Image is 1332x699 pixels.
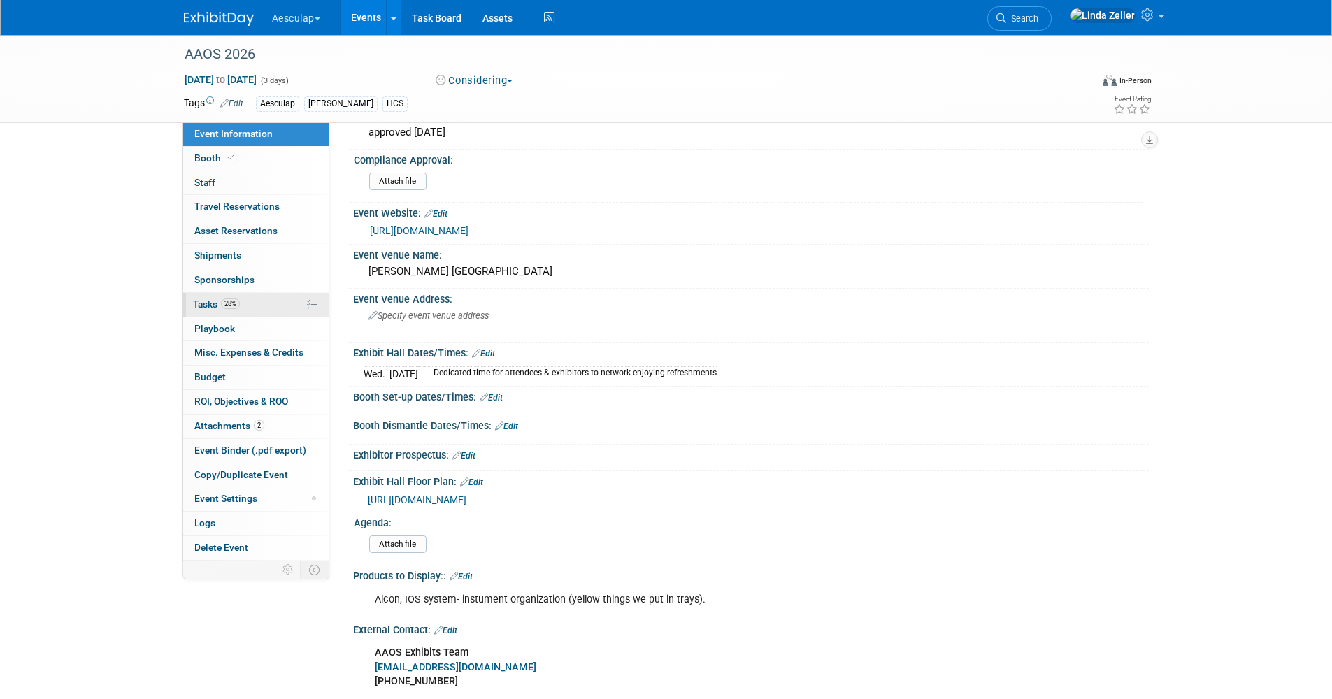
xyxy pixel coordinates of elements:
[259,76,289,85] span: (3 days)
[312,496,316,500] span: Modified Layout
[193,298,240,310] span: Tasks
[180,42,1070,67] div: AAOS 2026
[183,487,329,511] a: Event Settings
[460,477,483,487] a: Edit
[425,366,717,381] td: Dedicated time for attendees & exhibitors to network enjoying refreshments
[183,536,329,560] a: Delete Event
[220,99,243,108] a: Edit
[1070,8,1136,23] img: Linda Zeller
[183,366,329,389] a: Budget
[183,512,329,535] a: Logs
[431,73,518,88] button: Considering
[183,390,329,414] a: ROI, Objectives & ROO
[214,74,227,85] span: to
[364,366,389,381] td: Wed.
[353,387,1149,405] div: Booth Set-up Dates/Times:
[183,244,329,268] a: Shipments
[370,225,468,236] a: [URL][DOMAIN_NAME]
[382,96,408,111] div: HCS
[183,293,329,317] a: Tasks28%
[353,289,1149,306] div: Event Venue Address:
[300,561,329,579] td: Toggle Event Tabs
[183,317,329,341] a: Playbook
[424,209,447,219] a: Edit
[194,128,273,139] span: Event Information
[194,250,241,261] span: Shipments
[194,420,264,431] span: Attachments
[183,219,329,243] a: Asset Reservations
[183,171,329,195] a: Staff
[353,203,1149,221] div: Event Website:
[184,73,257,86] span: [DATE] [DATE]
[353,471,1149,489] div: Exhibit Hall Floor Plan:
[184,96,243,112] td: Tags
[221,298,240,309] span: 28%
[183,147,329,171] a: Booth
[183,415,329,438] a: Attachments2
[472,349,495,359] a: Edit
[1103,75,1117,86] img: Format-Inperson.png
[194,542,248,553] span: Delete Event
[276,561,301,579] td: Personalize Event Tab Strip
[194,152,237,164] span: Booth
[194,347,303,358] span: Misc. Expenses & Credits
[353,343,1149,361] div: Exhibit Hall Dates/Times:
[194,469,288,480] span: Copy/Duplicate Event
[194,445,306,456] span: Event Binder (.pdf export)
[304,96,378,111] div: [PERSON_NAME]
[254,420,264,431] span: 2
[194,396,288,407] span: ROI, Objectives & ROO
[364,261,1138,282] div: [PERSON_NAME] [GEOGRAPHIC_DATA]
[353,565,1149,584] div: Products to Display::
[256,96,299,111] div: Aesculap
[354,150,1143,167] div: Compliance Approval:
[1113,96,1151,103] div: Event Rating
[353,245,1149,262] div: Event Venue Name:
[365,586,995,614] div: Aicon, IOS system- instument organization (yellow things we put in trays).
[183,195,329,219] a: Travel Reservations
[353,415,1149,433] div: Booth Dismantle Dates/Times:
[354,512,1143,530] div: Agenda:
[194,201,280,212] span: Travel Reservations
[1119,75,1152,86] div: In-Person
[183,122,329,146] a: Event Information
[495,421,518,431] a: Edit
[987,6,1052,31] a: Search
[353,619,1149,637] div: External Contact:
[194,274,255,285] span: Sponsorships
[375,675,458,687] b: [PHONE_NUMBER]
[194,371,226,382] span: Budget
[194,493,257,504] span: Event Settings
[450,572,473,582] a: Edit
[452,451,475,461] a: Edit
[183,439,329,463] a: Event Binder (.pdf export)
[368,494,466,505] a: [URL][DOMAIN_NAME]
[184,12,254,26] img: ExhibitDay
[194,177,215,188] span: Staff
[1008,73,1152,94] div: Event Format
[375,647,468,658] b: AAOS Exhibits Team
[227,154,234,161] i: Booth reservation complete
[480,393,503,403] a: Edit
[183,463,329,487] a: Copy/Duplicate Event
[183,341,329,365] a: Misc. Expenses & Credits
[364,122,1138,143] div: approved [DATE]
[375,661,536,673] a: [EMAIL_ADDRESS][DOMAIN_NAME]
[183,268,329,292] a: Sponsorships
[434,626,457,635] a: Edit
[389,366,418,381] td: [DATE]
[353,445,1149,463] div: Exhibitor Prospectus:
[194,225,278,236] span: Asset Reservations
[194,323,235,334] span: Playbook
[368,310,489,321] span: Specify event venue address
[194,517,215,528] span: Logs
[1006,13,1038,24] span: Search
